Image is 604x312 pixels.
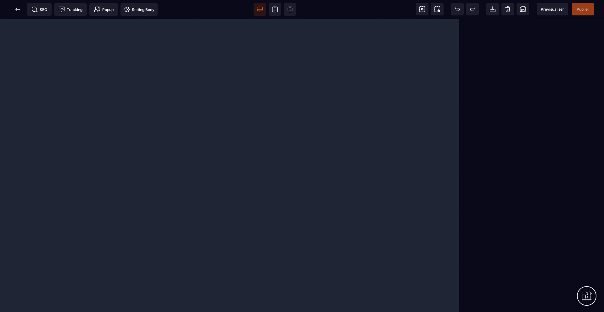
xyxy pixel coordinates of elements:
[416,3,428,15] span: View components
[31,6,47,13] span: SEO
[94,6,114,13] span: Popup
[431,3,444,15] span: Screenshot
[577,7,589,12] span: Publier
[537,3,568,15] span: Preview
[541,7,564,12] span: Previsualiser
[124,6,154,13] span: Setting Body
[59,6,82,13] span: Tracking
